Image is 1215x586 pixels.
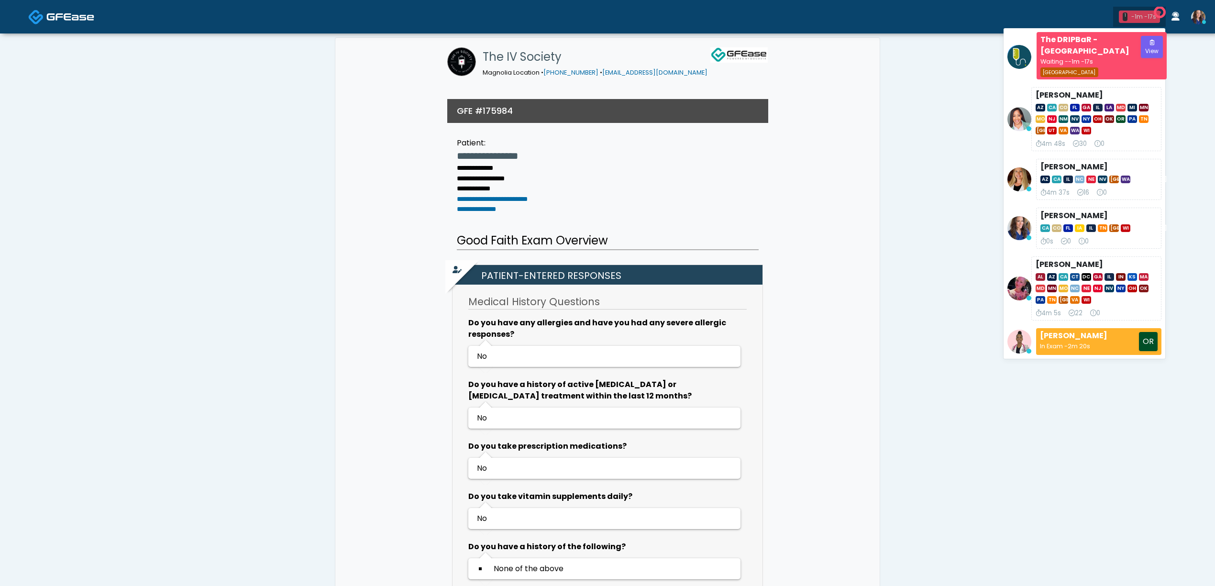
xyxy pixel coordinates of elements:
[1063,224,1073,232] span: FL
[1007,276,1031,300] img: Lindsey Morgan
[1040,161,1108,172] strong: [PERSON_NAME]
[457,265,762,285] h2: Patient-entered Responses
[1082,285,1091,292] span: NE
[1082,127,1091,134] span: WI
[1007,167,1031,191] img: Meagan Petrek
[1040,176,1050,183] span: AZ
[1036,285,1045,292] span: MD
[1007,330,1031,354] img: Janaira Villalobos
[1090,309,1100,318] div: Extended Exams
[1109,224,1119,232] span: [GEOGRAPHIC_DATA]
[1059,273,1068,281] span: CA
[468,317,726,340] b: Do you have any allergies and have you had any severe allergic responses?
[1068,57,1093,66] span: -1m -17s
[1036,296,1045,304] span: PA
[468,379,692,401] b: Do you have a history of active [MEDICAL_DATA] or [MEDICAL_DATA] treatment within the last 12 mon...
[1139,285,1149,292] span: OK
[1123,12,1127,21] div: 1
[1082,273,1091,281] span: DC
[1105,285,1114,292] span: NV
[543,68,598,77] a: [PHONE_NUMBER]
[1098,176,1107,183] span: NV
[1040,188,1070,198] div: Average Review Time
[1070,296,1080,304] span: VA
[1070,127,1080,134] span: WA
[1059,104,1068,111] span: CO
[1127,273,1137,281] span: KS
[1036,273,1045,281] span: AL
[1036,139,1065,149] div: Average Review Time
[1040,34,1129,56] strong: The DRIPBaR - [GEOGRAPHIC_DATA]
[541,68,543,77] span: •
[468,295,747,310] h3: Medical History Questions
[1047,273,1057,281] span: AZ
[1082,296,1091,304] span: WI
[1036,309,1061,318] div: Average Review Time
[494,563,563,574] span: None of the above
[1141,36,1163,58] button: View
[28,9,44,25] img: Docovia
[46,12,94,22] img: Docovia
[483,68,707,77] small: Magnolia Location
[1105,104,1114,111] span: LA
[483,47,707,66] h1: The IV Society
[1040,330,1107,341] strong: [PERSON_NAME]
[1047,127,1057,134] span: UT
[1086,224,1096,232] span: IL
[1068,342,1090,350] span: 2m 20s
[1047,285,1057,292] span: MN
[1093,273,1103,281] span: GA
[1070,104,1080,111] span: FL
[1139,332,1158,351] div: OR
[1036,89,1103,100] strong: [PERSON_NAME]
[457,105,513,117] h3: GFE #175984
[28,1,94,32] a: Docovia
[1075,224,1084,232] span: IA
[1116,115,1126,123] span: OR
[1116,104,1126,111] span: MD
[468,441,627,452] b: Do you take prescription medications?
[1047,115,1057,123] span: NJ
[468,541,626,552] b: Do you have a history of the following?
[477,412,487,423] span: No
[457,232,759,250] h2: Good Faith Exam Overview
[1093,285,1103,292] span: NJ
[1139,104,1149,111] span: MN
[1052,224,1061,232] span: CO
[602,68,707,77] a: [EMAIL_ADDRESS][DOMAIN_NAME]
[477,463,487,474] span: No
[1036,259,1103,270] strong: [PERSON_NAME]
[1121,224,1130,232] span: WI
[468,491,632,502] b: Do you take vitamin supplements daily?
[1043,69,1095,76] small: [GEOGRAPHIC_DATA]
[1063,176,1073,183] span: IL
[1139,115,1149,123] span: TN
[710,47,768,63] img: GFEase Logo
[1070,273,1080,281] span: CT
[1086,176,1096,183] span: NE
[1077,188,1089,198] div: Exams Completed
[1040,237,1053,246] div: Average Review Time
[1036,127,1045,134] span: [GEOGRAPHIC_DATA]
[1079,237,1089,246] div: Extended Exams
[1127,115,1137,123] span: PA
[1047,296,1057,304] span: TN
[1082,115,1091,123] span: NY
[477,351,487,362] span: No
[457,137,528,149] div: Patient:
[1040,224,1050,232] span: CA
[1070,285,1080,292] span: NC
[1094,139,1105,149] div: Extended Exams
[1105,115,1114,123] span: OK
[1116,273,1126,281] span: IN
[1082,104,1091,111] span: GA
[1059,296,1068,304] span: [GEOGRAPHIC_DATA]
[1069,309,1082,318] div: Exams Completed
[1007,107,1031,131] img: Jennifer Ekeh
[1070,115,1080,123] span: NV
[1113,7,1166,27] a: 1 -1m -17s
[1040,210,1108,221] strong: [PERSON_NAME]
[1127,104,1137,111] span: MI
[1075,176,1084,183] span: NC
[1007,216,1031,240] img: Kristin Adams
